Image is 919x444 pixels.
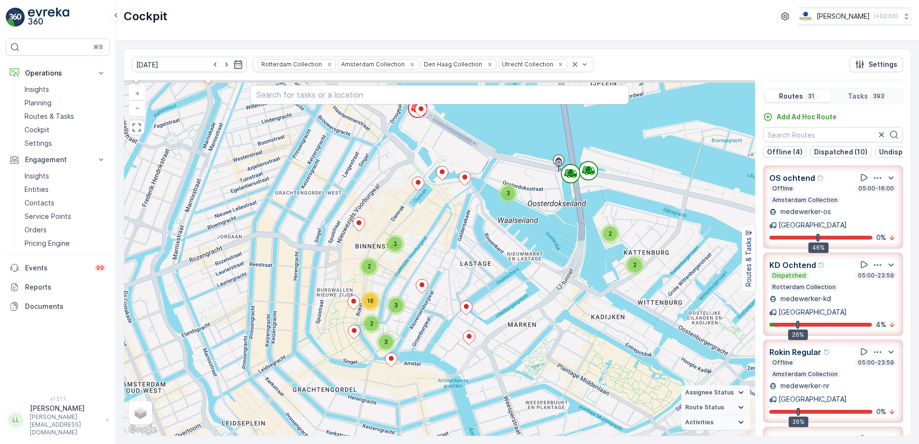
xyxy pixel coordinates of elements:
p: Routes & Tasks [744,237,753,287]
div: 46% [808,242,829,253]
summary: Route Status [681,400,750,415]
p: Pricing Engine [25,239,70,248]
p: Rokin Regular [769,346,821,358]
p: KD Ochtend [769,259,816,271]
p: Contacts [25,198,54,208]
a: Settings [21,137,110,150]
p: 05:00-23:59 [857,359,895,367]
p: Dispatched [771,272,807,279]
div: 3 [386,296,406,315]
div: Help Tooltip Icon [817,174,825,182]
span: Assignee Status [685,389,734,396]
p: Offline (4) [767,147,803,157]
p: medewerker-os [779,207,831,216]
a: Zoom In [130,86,144,101]
p: 99 [96,264,104,272]
div: Remove Amsterdam Collection [407,61,418,68]
p: Dispatched (10) [814,147,868,157]
a: Entities [21,183,110,196]
div: 2 [600,224,620,243]
div: 2 [385,234,405,254]
p: Tasks [848,91,868,101]
p: Insights [25,85,49,94]
p: Settings [868,60,897,69]
span: 2 [609,230,612,237]
p: Routes [779,91,803,101]
span: 16 [367,297,374,304]
p: Amsterdam Collection [771,370,839,378]
a: Reports [6,278,110,297]
p: Planning [25,98,51,108]
summary: Activities [681,415,750,430]
span: 2 [368,263,371,270]
p: 05:00-23:59 [857,272,895,279]
p: [GEOGRAPHIC_DATA] [779,394,847,404]
img: basis-logo_rgb2x.png [799,11,813,22]
div: 3 [498,184,518,203]
img: logo [6,8,25,27]
input: Search for tasks or a location [250,85,629,104]
p: 393 [872,92,885,100]
p: 05:00-16:00 [857,185,895,192]
p: Cockpit [124,9,167,24]
a: Contacts [21,196,110,210]
p: ⌘B [93,43,103,51]
p: 4 % [876,320,886,330]
p: Documents [25,302,106,311]
p: Offline [771,359,794,367]
span: 2 [394,240,397,247]
p: Insights [25,171,49,181]
p: [GEOGRAPHIC_DATA] [779,220,847,230]
div: Den Haag Collection [421,60,484,69]
p: OS ochtend [769,172,815,184]
a: Events99 [6,258,110,278]
summary: Assignee Status [681,385,750,400]
a: Routes & Tasks [21,110,110,123]
p: Cockpit [25,125,50,135]
span: 2 [370,320,373,327]
div: Help Tooltip Icon [823,348,831,356]
div: Amsterdam Collection [338,60,406,69]
span: 2 [633,261,637,268]
img: logo_light-DOdMpM7g.png [28,8,69,27]
p: Rotterdam Collection [771,283,837,291]
div: Remove Rotterdam Collection [324,61,335,68]
div: Rotterdam Collection [258,60,323,69]
div: 26% [789,417,808,427]
a: Cockpit [21,123,110,137]
a: Pricing Engine [21,237,110,250]
p: Settings [25,139,52,148]
button: Engagement [6,150,110,169]
a: Orders [21,223,110,237]
button: LL[PERSON_NAME][PERSON_NAME][EMAIL_ADDRESS][DOMAIN_NAME] [6,404,110,436]
div: 2 [625,255,644,275]
p: Service Points [25,212,71,221]
a: Service Points [21,210,110,223]
a: Insights [21,169,110,183]
p: 0 % [876,407,886,417]
span: − [135,103,140,112]
p: Orders [25,225,47,235]
div: Remove Utrecht Collection [555,61,566,68]
button: Settings [849,57,903,72]
p: 0 % [876,233,886,242]
p: [PERSON_NAME] [817,12,870,21]
div: Help Tooltip Icon [826,435,833,443]
div: 3 [376,332,396,352]
input: Search Routes [763,127,903,142]
span: 3 [384,338,388,345]
a: Zoom Out [130,101,144,115]
span: Route Status [685,404,724,411]
p: 31 [807,92,816,100]
a: Planning [21,96,110,110]
p: ( +02:00 ) [874,13,898,20]
button: Offline (4) [763,146,806,158]
p: Amsterdam Collection [771,196,839,204]
p: medewerker-kd [779,294,831,304]
button: [PERSON_NAME](+02:00) [799,8,911,25]
p: Operations [25,68,90,78]
div: Remove Den Haag Collection [485,61,495,68]
div: 2 [362,314,381,333]
span: v 1.51.1 [6,396,110,402]
p: [GEOGRAPHIC_DATA] [779,307,847,317]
